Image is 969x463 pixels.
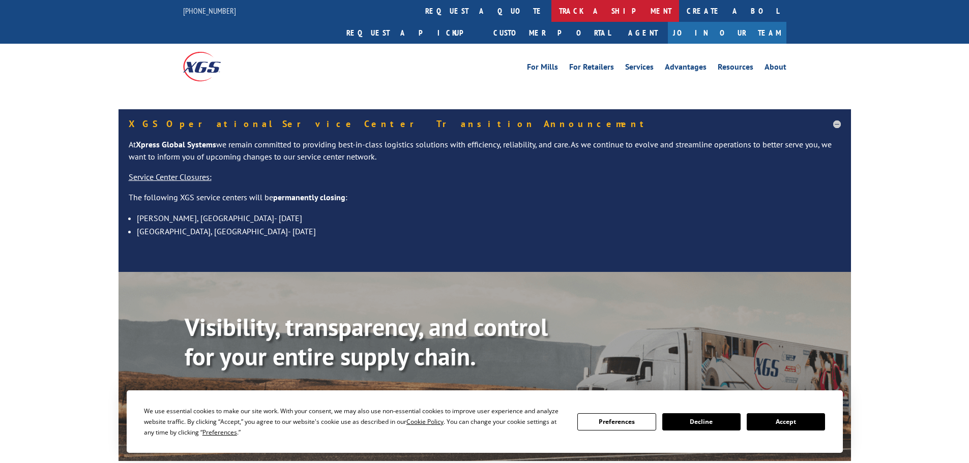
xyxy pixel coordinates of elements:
[718,63,753,74] a: Resources
[136,139,216,149] strong: Xpress Global Systems
[577,413,656,430] button: Preferences
[618,22,668,44] a: Agent
[527,63,558,74] a: For Mills
[569,63,614,74] a: For Retailers
[137,211,841,225] li: [PERSON_NAME], [GEOGRAPHIC_DATA]- [DATE]
[183,6,236,16] a: [PHONE_NUMBER]
[486,22,618,44] a: Customer Portal
[129,172,212,182] u: Service Center Closures:
[747,413,825,430] button: Accept
[129,192,841,212] p: The following XGS service centers will be :
[665,63,707,74] a: Advantages
[406,417,444,426] span: Cookie Policy
[127,390,843,453] div: Cookie Consent Prompt
[668,22,786,44] a: Join Our Team
[662,413,741,430] button: Decline
[339,22,486,44] a: Request a pickup
[144,406,565,438] div: We use essential cookies to make our site work. With your consent, we may also use non-essential ...
[137,225,841,238] li: [GEOGRAPHIC_DATA], [GEOGRAPHIC_DATA]- [DATE]
[129,139,841,171] p: At we remain committed to providing best-in-class logistics solutions with efficiency, reliabilit...
[129,119,841,129] h5: XGS Operational Service Center Transition Announcement
[273,192,345,202] strong: permanently closing
[625,63,654,74] a: Services
[185,311,548,372] b: Visibility, transparency, and control for your entire supply chain.
[202,428,237,437] span: Preferences
[765,63,786,74] a: About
